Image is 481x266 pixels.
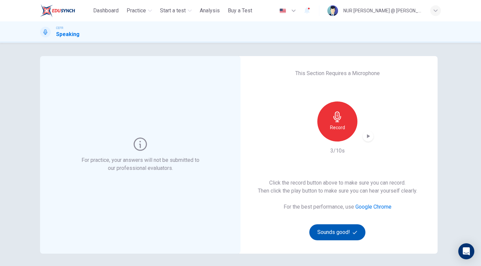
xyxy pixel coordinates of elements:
a: Google Chrome [355,204,391,210]
h6: 3/10s [330,147,345,155]
button: Buy a Test [225,5,255,17]
span: Dashboard [93,7,119,15]
img: ELTC logo [40,4,75,17]
span: Analysis [200,7,220,15]
div: NUR [PERSON_NAME] @ [PERSON_NAME] [343,7,422,15]
button: Practice [124,5,155,17]
img: en [279,8,287,13]
span: Buy a Test [228,7,252,15]
a: ELTC logo [40,4,91,17]
h6: Click the record button above to make sure you can record. Then click the play button to make sur... [258,179,417,195]
button: Dashboard [91,5,121,17]
button: Analysis [197,5,222,17]
h6: For the best performance, use [284,203,391,211]
button: Start a test [157,5,194,17]
span: Practice [127,7,146,15]
h6: For practice, your answers will not be submitted to our professional evaluators. [80,156,201,172]
img: Profile picture [327,5,338,16]
span: CEFR [56,26,63,30]
h1: Speaking [56,30,79,38]
h6: Record [330,123,345,131]
button: Sounds good! [309,224,365,240]
button: Record [317,101,357,142]
span: Start a test [160,7,186,15]
h6: This Section Requires a Microphone [295,69,380,77]
div: Open Intercom Messenger [458,243,474,259]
